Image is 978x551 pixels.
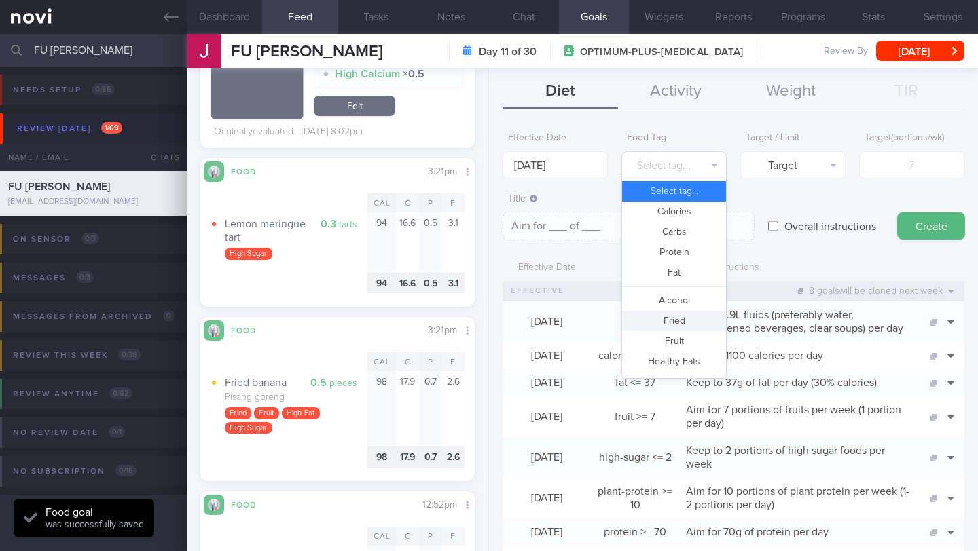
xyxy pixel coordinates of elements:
div: Originally evaluated – [DATE] 8:02pm [214,126,363,138]
strong: Day 11 of 30 [479,45,537,58]
div: Fried banana [225,376,367,389]
button: Healthy Fats [622,351,726,372]
button: Diet [503,75,618,109]
span: Title [508,194,537,204]
strong: High Calcium [335,69,400,79]
button: 0.5 pieces Fried banana Pisang goreng Fried Fruit High Fat High Sugar [211,371,367,446]
div: Lemon meringue tart [225,217,367,244]
span: was successfully saved [46,520,144,529]
div: 0.7 [419,371,442,446]
div: protein >= 70 [591,518,679,546]
span: 0 / 3 [81,233,99,244]
div: 3.1 [441,212,465,273]
div: 0.5 [419,273,442,294]
span: [DATE] [531,493,562,503]
strong: 0.5 [310,377,327,388]
span: 0 / 1 [109,426,125,438]
div: C [396,193,419,212]
span: 3:21pm [428,326,457,335]
div: On sensor [10,230,103,248]
div: plant-protein >= 10 [591,478,679,518]
div: High Sugar [225,422,272,434]
div: 0.7 [419,446,442,468]
div: P [419,193,442,212]
small: tarts [339,220,357,229]
button: Alcohol [622,290,726,311]
div: Food [224,324,278,335]
div: F [441,527,465,546]
button: Weight [733,75,849,109]
span: [DATE] [531,527,562,537]
div: Rule [591,255,679,281]
button: Create [897,212,965,240]
div: fruit >= 7 [591,403,679,430]
span: Aim for 70g of protein per day [686,527,829,537]
div: 98 [367,371,396,446]
button: Select tag... [621,151,727,178]
span: 0 / 18 [115,465,137,476]
span: Aim for 7 portions of fruits per week (1 portion per day) [686,404,901,429]
label: Effective Date [508,132,602,145]
div: Food goal [46,506,144,519]
span: [DATE] [531,452,562,463]
span: FU [PERSON_NAME] [8,181,110,192]
div: High Fat [282,407,320,419]
button: Fat [622,263,726,283]
button: Activity [618,75,733,109]
span: Keep to 1100 calories per day [686,350,823,361]
div: Messages [10,269,97,287]
div: F [441,193,465,212]
span: Review By [824,45,868,58]
small: pieces [329,379,357,388]
button: Target [740,151,846,178]
div: Fruit [254,407,278,419]
a: Edit [314,96,395,116]
label: Overall instructions [778,212,883,240]
div: Pisang goreng [225,392,367,404]
span: 0 / 3 [76,271,94,283]
div: High Sugar [225,248,272,260]
div: No review date [10,423,128,442]
div: Review anytime [10,385,136,403]
strong: × 0.5 [403,69,424,79]
div: Cal [367,352,396,371]
div: Review [DATE] [14,119,126,138]
span: 1 / 69 [101,122,122,134]
span: 0 / 85 [92,83,115,95]
div: Chats [132,144,187,171]
span: 0 / 62 [109,387,132,399]
div: calories <= 1100 [591,342,679,369]
div: 98 [367,446,396,468]
div: Fried [225,407,251,419]
button: Fruit [622,331,726,351]
div: 3.1 [441,273,465,294]
div: 17.9 [396,446,419,468]
div: 2.6 [441,446,465,468]
div: Messages from Archived [10,307,178,326]
label: Target / Limit [746,132,840,145]
button: Carbs [622,222,726,242]
button: Protein [622,242,726,263]
input: Select... [503,151,608,178]
div: Cal [367,193,396,212]
label: Food Tag [627,132,721,145]
button: High Calcium [622,372,726,392]
div: Cal [367,527,396,546]
div: Food [224,498,278,510]
span: FU [PERSON_NAME] [231,43,382,60]
div: 94 [367,273,396,294]
div: 94 [367,212,396,273]
div: Review this week [10,346,144,364]
span: 0 / 38 [118,349,141,360]
div: 0.5 [419,212,442,273]
div: fat <= 37 [591,369,679,396]
button: [DATE] [876,41,964,61]
span: 0 [163,310,175,322]
span: [DATE] [531,316,562,327]
div: 8 goals will be cloned next week [791,282,961,301]
button: 0.3 tarts Lemon meringue tart High Sugar [211,212,367,273]
div: P [419,352,442,371]
label: Target ( portions/wk ) [865,132,959,145]
span: Aim for 10 portions of plant protein per week (1-2 portions per day) [686,486,909,510]
div: 17.9 [396,371,419,446]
